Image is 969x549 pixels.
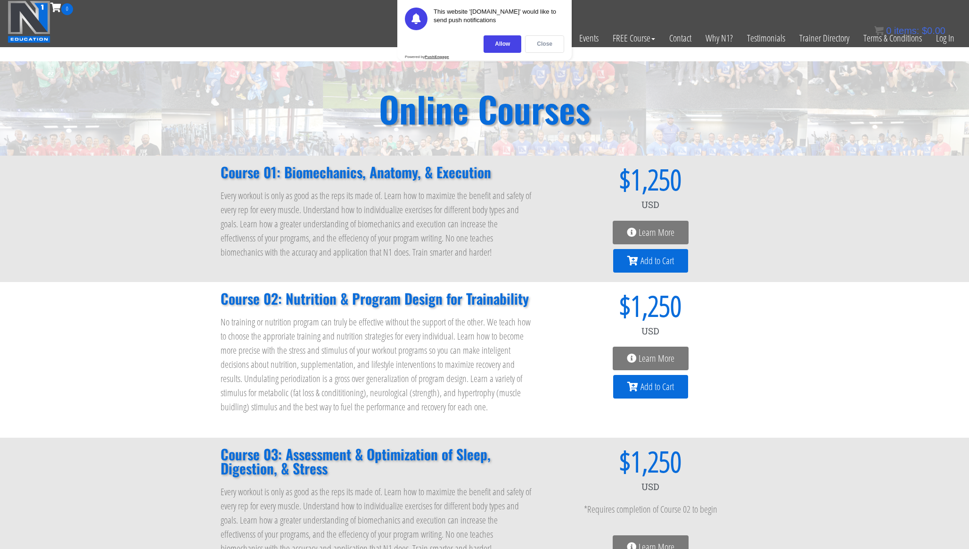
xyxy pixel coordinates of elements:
[221,165,534,179] h2: Course 01: Biomechanics, Anatomy, & Execution
[631,291,682,320] span: 1,250
[379,91,590,126] h2: Online Courses
[552,193,748,216] div: USD
[856,15,929,61] a: Terms & Conditions
[639,228,674,237] span: Learn More
[552,502,748,516] p: *Requires completion of Course 02 to begin
[631,165,682,193] span: 1,250
[613,347,689,370] a: Learn More
[886,25,891,36] span: 0
[552,165,631,193] span: $
[61,3,73,15] span: 0
[662,15,698,61] a: Contact
[525,35,564,53] div: Close
[922,25,927,36] span: $
[922,25,945,36] bdi: 0.00
[894,25,919,36] span: items:
[929,15,961,61] a: Log In
[639,354,674,363] span: Learn More
[221,447,534,475] h2: Course 03: Assessment & Optimization of Sleep, Digestion, & Stress
[552,475,748,498] div: USD
[613,375,688,399] a: Add to Cart
[552,291,631,320] span: $
[221,291,534,306] h2: Course 02: Nutrition & Program Design for Trainability
[740,15,792,61] a: Testimonials
[552,320,748,342] div: USD
[221,315,534,414] p: No training or nutrition program can truly be effective without the support of the other. We teac...
[641,256,674,266] span: Add to Cart
[221,189,534,259] p: Every workout is only as good as the reps its made of. Learn how to maximize the benefit and safe...
[641,382,674,391] span: Add to Cart
[50,1,73,14] a: 0
[572,15,606,61] a: Events
[613,221,689,244] a: Learn More
[874,25,945,36] a: 0 items: $0.00
[613,249,688,273] a: Add to Cart
[552,447,631,475] span: $
[606,15,662,61] a: FREE Course
[8,0,50,43] img: n1-education
[434,8,564,30] div: This website '[DOMAIN_NAME]' would like to send push notifications
[874,26,884,35] img: icon11.png
[405,55,449,59] div: Powered by
[425,55,449,59] strong: PushEngage
[631,447,682,475] span: 1,250
[698,15,740,61] a: Why N1?
[792,15,856,61] a: Trainer Directory
[484,35,521,53] div: Allow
